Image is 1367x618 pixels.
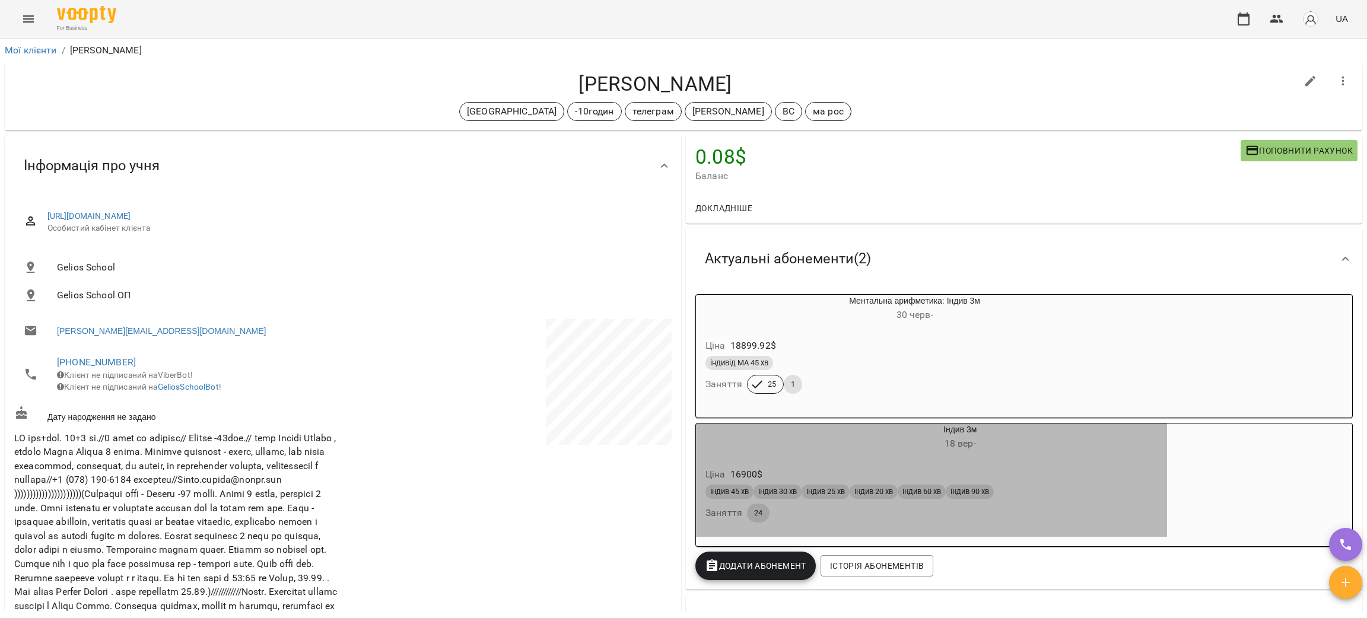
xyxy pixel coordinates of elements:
[898,486,946,497] span: Індив 60 хв
[62,43,65,58] li: /
[5,43,1362,58] nav: breadcrumb
[567,102,621,121] div: -10годин
[945,438,976,449] span: 18 вер -
[1245,144,1353,158] span: Поповнити рахунок
[47,211,131,221] a: [URL][DOMAIN_NAME]
[1241,140,1358,161] button: Поповнити рахунок
[783,104,794,119] p: ВС
[47,222,662,234] span: Особистий кабінет клієнта
[754,486,802,497] span: Індив 30 хв
[805,102,851,121] div: ма рос
[632,104,674,119] p: телеграм
[459,102,565,121] div: [GEOGRAPHIC_DATA]
[57,260,662,275] span: Gelios School
[57,325,266,337] a: [PERSON_NAME][EMAIL_ADDRESS][DOMAIN_NAME]
[467,104,557,119] p: [GEOGRAPHIC_DATA]
[761,379,783,390] span: 25
[57,382,221,391] span: Клієнт не підписаний на !
[705,250,871,268] span: Актуальні абонементи ( 2 )
[696,295,753,323] div: Ментальна арифметика: Індив 3м
[5,135,681,196] div: Інформація про учня
[730,339,776,353] p: 18899.92 $
[12,403,343,425] div: Дату народження не задано
[696,423,753,452] div: Індив 3м
[1302,11,1319,27] img: avatar_s.png
[1331,8,1353,30] button: UA
[784,379,802,390] span: 1
[695,201,752,215] span: Докладніше
[14,5,43,33] button: Menu
[5,44,57,56] a: Мої клієнти
[57,24,116,32] span: For Business
[775,102,802,121] div: ВС
[705,466,726,483] h6: Ціна
[1336,12,1348,25] span: UA
[686,228,1362,289] div: Актуальні абонементи(2)
[57,6,116,23] img: Voopty Logo
[57,370,193,380] span: Клієнт не підписаний на ViberBot!
[705,337,726,354] h6: Ціна
[14,72,1296,96] h4: [PERSON_NAME]
[850,486,898,497] span: Індив 20 хв
[897,309,933,320] span: 30 черв -
[705,358,773,368] span: індивід МА 45 хв
[802,486,850,497] span: Індив 25 хв
[753,295,1076,323] div: Ментальна арифметика: Індив 3м
[696,295,1076,408] button: Ментальна арифметика: Індив 3м30 черв- Ціна18899.92$індивід МА 45 хвЗаняття251
[57,356,136,368] a: [PHONE_NUMBER]
[696,423,1167,537] button: Індив 3м18 вер- Ціна16900$Індив 45 хвІндив 30 хвІндив 25 хвІндив 20 хвІндив 60 хвІндив 90 хвЗанят...
[575,104,613,119] p: -10годин
[753,423,1167,452] div: Індив 3м
[695,145,1241,169] h4: 0.08 $
[691,197,757,219] button: Докладніше
[57,288,662,302] span: Gelios School ОП
[705,559,806,573] span: Додати Абонемент
[946,486,994,497] span: Індив 90 хв
[695,552,816,580] button: Додати Абонемент
[705,486,754,497] span: Індив 45 хв
[821,555,933,576] button: Історія абонементів
[747,508,770,518] span: 24
[813,104,844,119] p: ма рос
[705,505,742,521] h6: Заняття
[685,102,772,121] div: [PERSON_NAME]
[70,43,142,58] p: [PERSON_NAME]
[625,102,682,121] div: телеграм
[730,467,763,482] p: 16900 $
[24,157,160,175] span: Інформація про учня
[692,104,764,119] p: [PERSON_NAME]
[830,559,924,573] span: Історія абонементів
[158,382,219,391] a: GeliosSchoolBot
[705,376,742,393] h6: Заняття
[695,169,1241,183] span: Баланс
